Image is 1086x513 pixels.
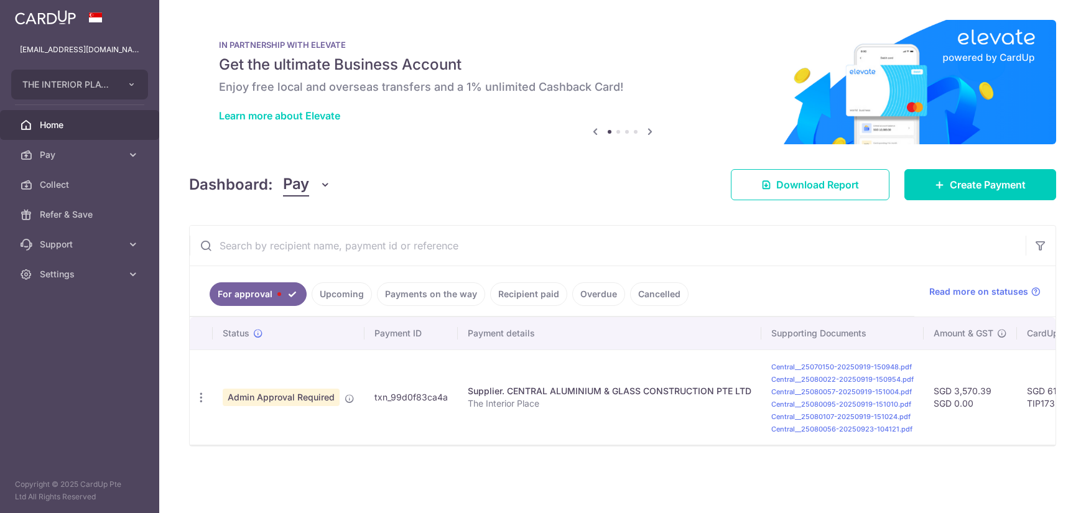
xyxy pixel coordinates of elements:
img: CardUp [15,10,76,25]
th: Supporting Documents [761,317,924,349]
p: The Interior Place [468,397,751,410]
a: Download Report [731,169,889,200]
span: THE INTERIOR PLACE PTE. LTD. [22,78,114,91]
h5: Get the ultimate Business Account [219,55,1026,75]
a: Central__25080056-20250923-104121.pdf [771,425,912,433]
span: Collect [40,178,122,191]
a: Recipient paid [490,282,567,306]
span: Home [40,119,122,131]
a: Cancelled [630,282,689,306]
th: Payment details [458,317,761,349]
a: Central__25080057-20250919-151004.pdf [771,387,912,396]
a: For approval [210,282,307,306]
a: Upcoming [312,282,372,306]
a: Payments on the way [377,282,485,306]
a: Create Payment [904,169,1056,200]
img: Renovation banner [189,20,1056,144]
button: Pay [283,173,331,196]
span: Pay [283,173,309,196]
span: Refer & Save [40,208,122,221]
td: txn_99d0f83ca4a [364,349,458,445]
a: Central__25070150-20250919-150948.pdf [771,363,912,371]
a: Learn more about Elevate [219,109,340,122]
span: Status [223,327,249,340]
a: Read more on statuses [929,285,1041,298]
a: Central__25080107-20250919-151024.pdf [771,412,911,421]
span: CardUp fee [1027,327,1074,340]
a: Overdue [572,282,625,306]
button: THE INTERIOR PLACE PTE. LTD. [11,70,148,99]
span: Settings [40,268,122,280]
h6: Enjoy free local and overseas transfers and a 1% unlimited Cashback Card! [219,80,1026,95]
span: Admin Approval Required [223,389,340,406]
span: Pay [40,149,122,161]
span: Support [40,238,122,251]
h4: Dashboard: [189,173,273,196]
td: SGD 3,570.39 SGD 0.00 [924,349,1017,445]
input: Search by recipient name, payment id or reference [190,226,1026,266]
p: IN PARTNERSHIP WITH ELEVATE [219,40,1026,50]
a: Central__25080095-20250919-151010.pdf [771,400,911,409]
span: Read more on statuses [929,285,1028,298]
p: [EMAIL_ADDRESS][DOMAIN_NAME] [20,44,139,56]
div: Supplier. CENTRAL ALUMINIUM & GLASS CONSTRUCTION PTE LTD [468,385,751,397]
span: Download Report [776,177,859,192]
th: Payment ID [364,317,458,349]
span: Amount & GST [934,327,993,340]
span: Create Payment [950,177,1026,192]
a: Central__25080022-20250919-150954.pdf [771,375,914,384]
